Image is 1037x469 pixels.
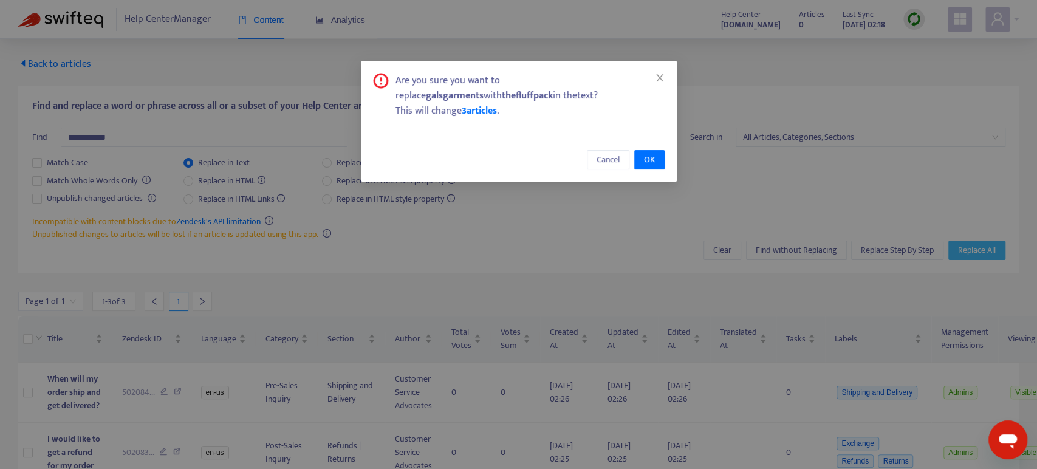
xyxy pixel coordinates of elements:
[462,103,497,119] span: 3 articles
[395,73,665,103] div: Are you sure you want to replace with in the text ?
[587,150,629,169] button: Cancel
[655,73,665,83] span: close
[634,150,665,169] button: OK
[502,87,553,104] b: thefluffpack
[395,103,665,118] div: This will change .
[597,153,620,166] span: Cancel
[426,87,484,104] b: galsgarments
[988,420,1027,459] iframe: Button to launch messaging window
[644,153,655,166] span: OK
[653,71,666,84] button: Close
